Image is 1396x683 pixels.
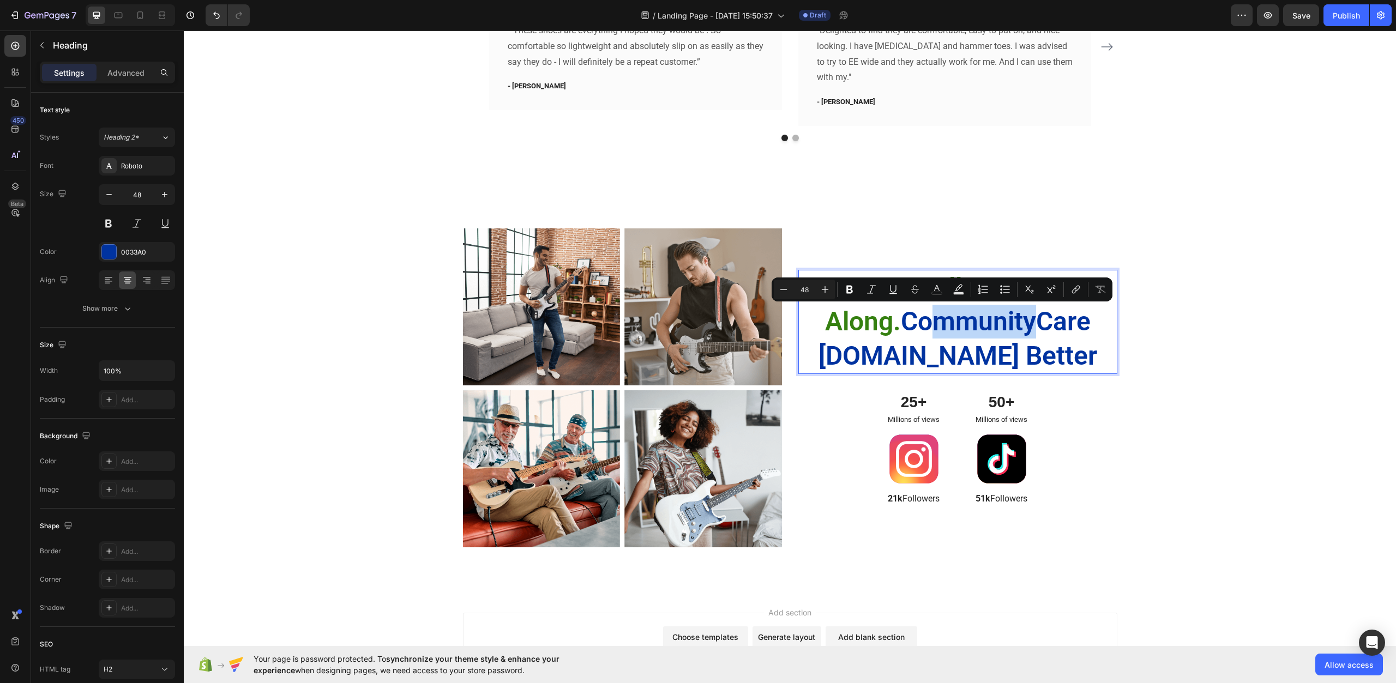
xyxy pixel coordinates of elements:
[40,299,175,318] button: Show more
[40,395,65,404] div: Padding
[254,653,602,676] span: Your page is password protected. To when designing pages, we need access to your store password.
[40,338,69,353] div: Size
[104,665,112,673] span: H2
[1323,4,1369,26] button: Publish
[784,463,852,474] p: Followers
[104,132,139,142] span: Heading 2*
[573,614,631,624] span: from URL or image
[706,404,755,453] img: gempages_432750572815254551-e029eb94-a983-4de1-9bfa-5068c187a9f0.svg
[784,385,852,394] p: Millions of views
[40,366,58,376] div: Width
[793,404,843,453] img: gempages_432750572815254551-e27f2962-e731-433f-840e-3ffa95b215f9.svg
[633,240,915,342] p: CommunityCare [DOMAIN_NAME] Better
[914,8,932,25] button: Carousel Next Arrow
[1315,654,1383,675] button: Allow access
[40,485,59,494] div: Image
[40,429,93,444] div: Background
[121,457,172,467] div: Add...
[99,361,174,380] input: Auto
[1292,11,1310,20] span: Save
[184,31,1396,646] iframe: Design area
[121,161,172,171] div: Roboto
[99,660,175,679] button: H2
[254,654,559,675] span: synchronize your theme style & enhance your experience
[704,463,719,473] strong: 21k
[40,187,69,202] div: Size
[792,463,807,473] strong: 51k
[40,546,61,556] div: Border
[1333,10,1360,21] div: Publish
[71,9,76,22] p: 7
[609,104,615,111] button: Dot
[696,463,764,474] p: Followers
[53,39,171,52] p: Heading
[654,601,721,612] div: Add blank section
[54,67,85,78] p: Settings
[40,161,53,171] div: Font
[40,639,53,649] div: SEO
[40,247,57,257] div: Color
[1283,4,1319,26] button: Save
[784,362,852,382] p: 50+
[40,132,59,142] div: Styles
[598,104,604,111] button: Dot
[441,359,598,517] img: gempages_432750572815254551-516ac549-3fb5-43cf-a7a0-2dac314c2117.png
[324,50,580,61] p: - [PERSON_NAME]
[40,105,70,115] div: Text style
[772,277,1112,301] div: Editor contextual toolbar
[658,10,773,21] span: Landing Page - [DATE] 15:50:37
[441,198,598,355] img: gempages_432750572815254551-1b7dbf11-a6c8-4fa6-98ed-d60a79eb3832.png
[489,601,555,612] div: Choose templates
[8,200,26,208] div: Beta
[574,601,631,612] div: Generate layout
[107,67,145,78] p: Advanced
[121,603,172,613] div: Add...
[82,303,133,314] div: Show more
[653,10,655,21] span: /
[40,456,57,466] div: Color
[633,66,889,77] p: - [PERSON_NAME]
[121,485,172,495] div: Add...
[279,198,437,355] img: gempages_432750572815254551-4188c634-5238-4746-93e7-569b394cd36d.png
[810,10,826,20] span: Draft
[121,395,172,405] div: Add...
[10,116,26,125] div: 450
[121,547,172,557] div: Add...
[121,575,172,585] div: Add...
[484,614,558,624] span: inspired by CRO experts
[40,575,62,584] div: Corner
[696,385,764,394] p: Millions of views
[646,614,727,624] span: then drag & drop elements
[40,519,75,534] div: Shape
[279,359,437,517] img: gempages_432750572815254551-630beb81-5ecd-4c93-9097-f91eb3769d11.png
[4,4,81,26] button: 7
[121,247,172,257] div: 0033A0
[580,576,632,588] span: Add section
[99,128,175,147] button: Heading 2*
[40,664,70,674] div: HTML tag
[40,273,70,288] div: Align
[40,603,65,613] div: Shadow
[1325,659,1374,670] span: Allow access
[632,239,916,343] h2: Rich Text Editor. Editing area: main
[1359,630,1385,656] div: Open Intercom Messenger
[206,4,250,26] div: Undo/Redo
[696,362,764,382] p: 25+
